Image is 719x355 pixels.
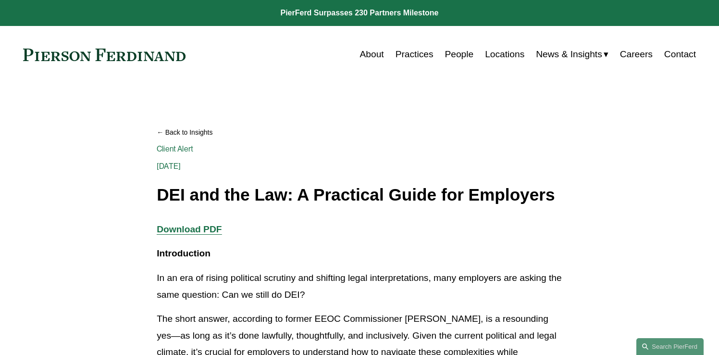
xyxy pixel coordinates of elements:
a: Download PDF [157,224,222,234]
span: News & Insights [536,46,602,63]
a: folder dropdown [536,45,608,63]
a: About [360,45,384,63]
a: Search this site [636,338,704,355]
h1: DEI and the Law: A Practical Guide for Employers [157,186,562,204]
strong: Introduction [157,248,211,258]
a: People [445,45,473,63]
a: Client Alert [157,144,193,153]
a: Contact [664,45,696,63]
a: Locations [485,45,524,63]
a: Practices [396,45,434,63]
p: In an era of rising political scrutiny and shifting legal interpretations, many employers are ask... [157,270,562,303]
span: [DATE] [157,162,181,171]
a: Careers [620,45,653,63]
a: Back to Insights [157,124,562,141]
